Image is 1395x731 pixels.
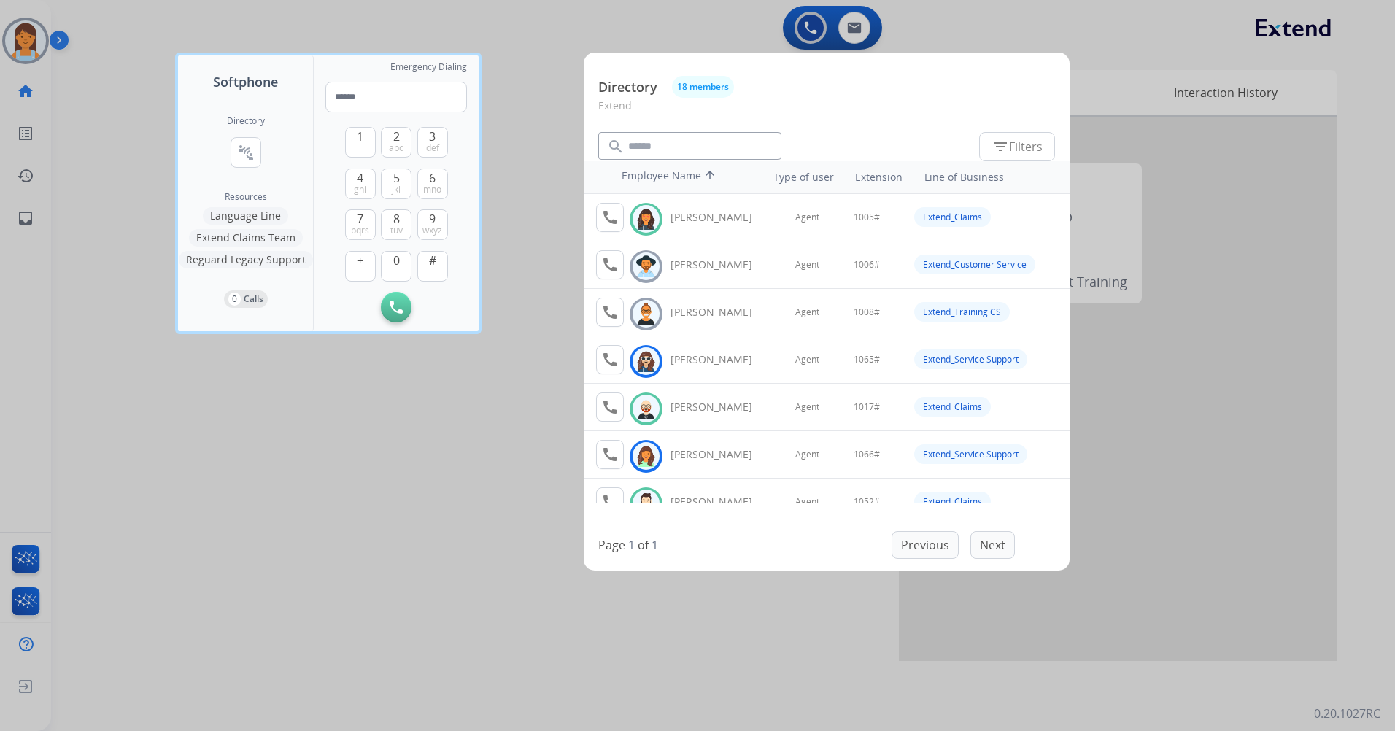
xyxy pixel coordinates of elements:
[345,127,376,158] button: 1
[601,493,619,511] mat-icon: call
[381,209,411,240] button: 8tuv
[701,169,719,186] mat-icon: arrow_upward
[423,184,441,196] span: mno
[345,251,376,282] button: +
[429,210,436,228] span: 9
[357,210,363,228] span: 7
[914,397,991,417] div: Extend_Claims
[914,302,1010,322] div: Extend_Training CS
[357,169,363,187] span: 4
[795,354,819,365] span: Agent
[389,142,403,154] span: abc
[351,225,369,236] span: pqrs
[417,169,448,199] button: 6mno
[244,293,263,306] p: Calls
[635,445,657,468] img: avatar
[671,495,768,509] div: [PERSON_NAME]
[795,259,819,271] span: Agent
[992,138,1009,155] mat-icon: filter_list
[393,169,400,187] span: 5
[393,210,400,228] span: 8
[598,98,1055,125] p: Extend
[671,447,768,462] div: [PERSON_NAME]
[671,258,768,272] div: [PERSON_NAME]
[848,163,910,192] th: Extension
[189,229,303,247] button: Extend Claims Team
[417,251,448,282] button: #
[635,350,657,373] img: avatar
[237,144,255,161] mat-icon: connect_without_contact
[914,255,1035,274] div: Extend_Customer Service
[795,306,819,318] span: Agent
[390,61,467,73] span: Emergency Dialing
[614,161,746,193] th: Employee Name
[671,210,768,225] div: [PERSON_NAME]
[914,349,1027,369] div: Extend_Service Support
[393,128,400,145] span: 2
[417,127,448,158] button: 3def
[417,209,448,240] button: 9wxyz
[795,496,819,508] span: Agent
[390,225,403,236] span: tuv
[381,127,411,158] button: 2abc
[914,492,991,511] div: Extend_Claims
[429,252,436,269] span: #
[227,115,265,127] h2: Directory
[914,207,991,227] div: Extend_Claims
[671,352,768,367] div: [PERSON_NAME]
[179,251,313,268] button: Reguard Legacy Support
[390,301,403,314] img: call-button
[1314,705,1380,722] p: 0.20.1027RC
[345,169,376,199] button: 4ghi
[213,71,278,92] span: Softphone
[392,184,401,196] span: jkl
[598,536,625,554] p: Page
[917,163,1062,192] th: Line of Business
[607,138,625,155] mat-icon: search
[601,303,619,321] mat-icon: call
[635,208,657,231] img: avatar
[357,128,363,145] span: 1
[601,256,619,274] mat-icon: call
[357,252,363,269] span: +
[224,290,268,308] button: 0Calls
[635,303,657,325] img: avatar
[601,351,619,368] mat-icon: call
[992,138,1043,155] span: Filters
[671,305,768,320] div: [PERSON_NAME]
[671,400,768,414] div: [PERSON_NAME]
[795,401,819,413] span: Agent
[393,252,400,269] span: 0
[426,142,439,154] span: def
[601,398,619,416] mat-icon: call
[429,169,436,187] span: 6
[854,212,880,223] span: 1005#
[854,354,880,365] span: 1065#
[422,225,442,236] span: wxyz
[228,293,241,306] p: 0
[381,169,411,199] button: 5jkl
[345,209,376,240] button: 7pqrs
[635,255,657,278] img: avatar
[635,398,657,420] img: avatar
[854,496,880,508] span: 1052#
[854,449,880,460] span: 1066#
[225,191,267,203] span: Resources
[381,251,411,282] button: 0
[795,449,819,460] span: Agent
[203,207,288,225] button: Language Line
[601,209,619,226] mat-icon: call
[753,163,841,192] th: Type of user
[598,77,657,97] p: Directory
[601,446,619,463] mat-icon: call
[354,184,366,196] span: ghi
[979,132,1055,161] button: Filters
[854,401,880,413] span: 1017#
[635,492,657,515] img: avatar
[672,76,734,98] button: 18 members
[914,444,1027,464] div: Extend_Service Support
[854,306,880,318] span: 1008#
[795,212,819,223] span: Agent
[429,128,436,145] span: 3
[638,536,649,554] p: of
